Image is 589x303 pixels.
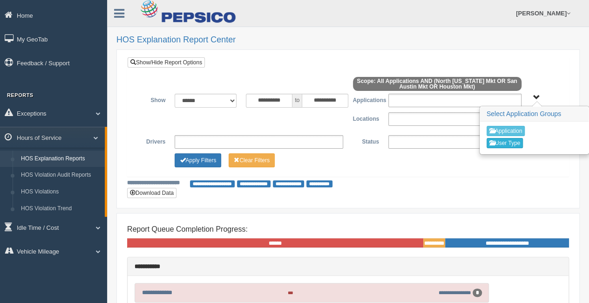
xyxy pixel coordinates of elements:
[135,135,170,146] label: Drivers
[480,107,589,122] h3: Select Application Groups
[487,138,523,148] button: User Type
[127,188,176,198] button: Download Data
[175,153,221,167] button: Change Filter Options
[487,126,525,136] button: Application
[17,184,105,200] a: HOS Violations
[116,35,580,45] h2: HOS Explanation Report Center
[17,167,105,184] a: HOS Violation Audit Reports
[135,94,170,105] label: Show
[229,153,275,167] button: Change Filter Options
[17,151,105,167] a: HOS Explanation Reports
[348,135,383,146] label: Status
[127,225,569,234] h4: Report Queue Completion Progress:
[292,94,302,108] span: to
[17,200,105,217] a: HOS Violation Trend
[348,112,384,124] label: Locations
[353,77,521,91] span: Scope: All Applications AND (North [US_STATE] Mkt OR San Austin Mkt OR Houston Mkt)
[348,94,383,105] label: Applications
[128,57,205,68] a: Show/Hide Report Options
